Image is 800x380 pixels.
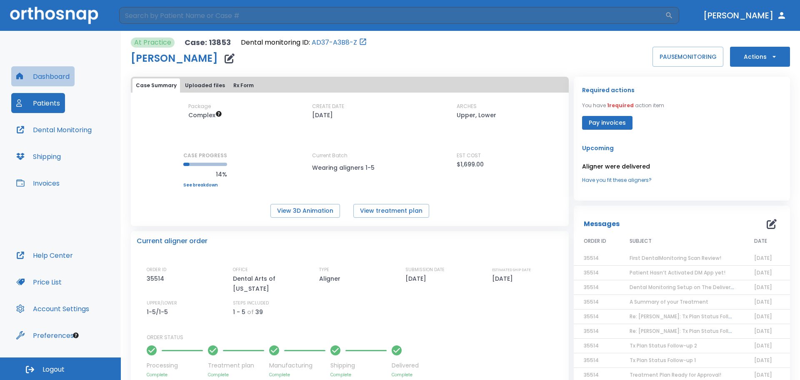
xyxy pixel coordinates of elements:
p: Treatment plan [208,361,264,370]
span: Re: [PERSON_NAME]: Tx Plan Status Follow-up 2 | [13853:35514] [630,327,789,335]
p: Aligner [319,274,343,284]
p: Delivered [392,361,419,370]
span: [DATE] [754,284,772,291]
p: Required actions [582,85,635,95]
span: Up to 50 Steps (100 aligners) [188,111,222,119]
p: Manufacturing [269,361,325,370]
span: First DentalMonitoring Scan Review! [630,254,721,262]
p: ARCHES [457,103,477,110]
span: 35514 [584,269,599,276]
button: Rx Form [230,78,257,93]
div: Open patient in dental monitoring portal [241,38,367,48]
h1: [PERSON_NAME] [131,53,218,63]
button: Dental Monitoring [11,120,97,140]
p: $1,699.00 [457,159,484,169]
span: ORDER ID [584,237,606,245]
div: tabs [132,78,567,93]
span: 35514 [584,254,599,262]
p: Current aligner order [137,236,207,246]
span: [DATE] [754,298,772,305]
a: Price List [11,272,67,292]
span: 35514 [584,357,599,364]
p: Messages [584,219,620,229]
p: of [247,307,254,317]
p: [DATE] [492,274,516,284]
button: Preferences [11,325,79,345]
p: Dental monitoring ID: [241,38,310,48]
p: Shipping [330,361,387,370]
button: Uploaded files [182,78,228,93]
p: You have action item [582,102,664,109]
button: Dashboard [11,66,75,86]
span: 35514 [584,371,599,378]
span: 35514 [584,284,599,291]
p: [DATE] [312,110,333,120]
p: EST COST [457,152,481,159]
button: Pay invoices [582,116,632,130]
p: SUBMISSION DATE [405,266,445,274]
button: Invoices [11,173,65,193]
p: 14% [183,169,227,179]
p: Complete [208,372,264,378]
p: Package [188,103,211,110]
button: PAUSEMONITORING [652,47,723,67]
button: Help Center [11,245,78,265]
button: Case Summary [132,78,180,93]
input: Search by Patient Name or Case # [119,7,665,24]
p: Complete [147,372,203,378]
span: 1 required [607,102,634,109]
p: OFFICE [233,266,248,274]
p: Wearing aligners 1-5 [312,163,387,173]
img: Orthosnap [10,7,98,24]
span: 35514 [584,342,599,349]
span: DATE [754,237,767,245]
span: 35514 [584,313,599,320]
button: Account Settings [11,299,94,319]
span: [DATE] [754,327,772,335]
p: ESTIMATED SHIP DATE [492,266,531,274]
span: [DATE] [754,357,772,364]
p: ORDER ID [147,266,166,274]
p: ORDER STATUS [147,334,563,341]
p: STEPS INCLUDED [233,299,269,307]
p: Processing [147,361,203,370]
p: 39 [255,307,263,317]
p: Upper, Lower [457,110,496,120]
span: Re: [PERSON_NAME]: Tx Plan Status Follow-up 2 [630,313,750,320]
span: A Summary of your Treatment [630,298,708,305]
span: Tx Plan Status Follow-up 2 [630,342,697,349]
span: 35514 [584,298,599,305]
p: Complete [330,372,387,378]
p: CASE PROGRESS [183,152,227,159]
span: [DATE] [754,254,772,262]
p: Complete [392,372,419,378]
p: Current Batch [312,152,387,159]
span: Treatment Plan Ready for Approval! [630,371,721,378]
span: [DATE] [754,313,772,320]
button: Patients [11,93,65,113]
p: TYPE [319,266,329,274]
span: [DATE] [754,269,772,276]
p: CREATE DATE [312,103,344,110]
button: Actions [730,47,790,67]
span: Dental Monitoring Setup on The Delivery Day [630,284,745,291]
button: [PERSON_NAME] [700,8,790,23]
p: [DATE] [405,274,429,284]
span: 35514 [584,327,599,335]
a: AD37-A3B8-Z [312,38,357,48]
p: 1 - 5 [233,307,245,317]
p: Aligner were delivered [582,161,782,171]
button: Shipping [11,146,66,166]
p: 35514 [147,274,167,284]
p: Upcoming [582,143,782,153]
div: Tooltip anchor [72,332,80,339]
span: Logout [42,365,65,374]
p: Case: 13853 [185,38,231,48]
span: [DATE] [754,371,772,378]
